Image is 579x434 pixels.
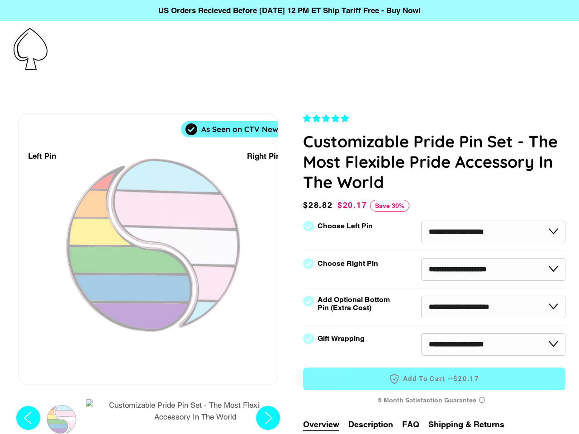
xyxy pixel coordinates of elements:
[303,199,335,212] span: $28.82
[370,200,409,212] span: Save 30%
[303,131,565,192] h1: Customizable Pride Pin Set - The Most Flexible Pride Accessory In The World
[402,418,419,430] button: FAQ
[348,418,393,430] button: Description
[247,150,280,162] div: Right Pin
[83,399,307,427] button: Customizable Pride Pin Set - The Most Flexible Pride Accessory In The World
[428,418,504,430] button: Shipping & Returns
[318,222,373,230] label: Choose Left Pin
[318,296,394,312] label: Add Optional Bottom Pin (Extra Cost)
[14,28,47,70] img: Pin-Ace
[303,392,565,409] div: 6 Month Satisfaction Guarantee
[317,373,552,385] span: Add to Cart —
[318,259,378,268] label: Choose Right Pin
[303,114,351,123] span: 4.83 stars
[337,200,367,210] span: $20.17
[318,335,365,343] label: Gift Wrapping
[86,399,304,423] img: Customizable Pride Pin Set - The Most Flexible Pride Accessory In The World
[303,418,339,431] button: Overview
[303,368,565,390] button: Add to Cart —$20.17
[453,374,479,384] span: $20.17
